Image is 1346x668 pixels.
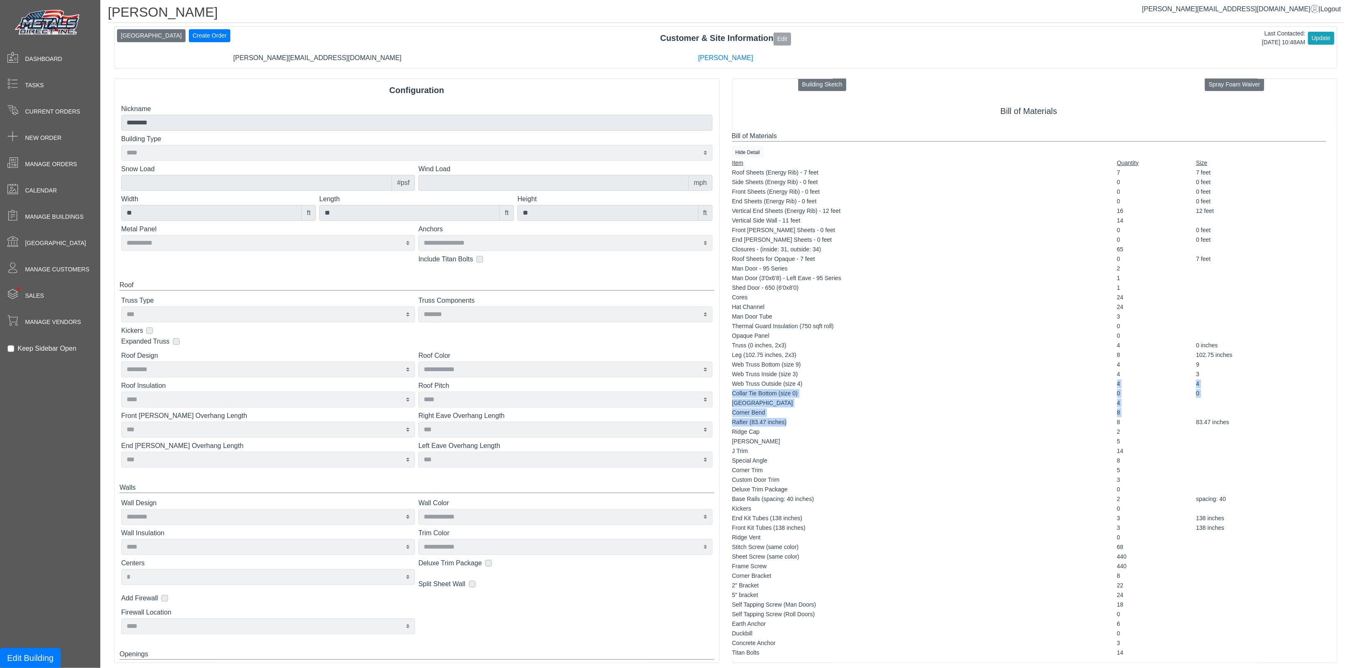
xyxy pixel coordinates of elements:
[732,619,1117,629] td: Earth Anchor
[1117,638,1196,648] td: 3
[774,33,791,46] button: Edit
[418,381,712,391] label: Roof Pitch
[1117,533,1196,542] td: 0
[1117,571,1196,581] td: 8
[732,523,1117,533] td: Front Kit Tubes (138 inches)
[1117,283,1196,293] td: 1
[732,514,1117,523] td: End Kit Tubes (138 inches)
[25,134,61,142] span: New Order
[1117,523,1196,533] td: 3
[732,398,1117,408] td: [GEOGRAPHIC_DATA]
[732,562,1117,571] td: Frame Screw
[25,81,44,90] span: Tasks
[8,275,29,302] span: •
[121,558,415,568] label: Centers
[732,158,1117,168] td: Item
[25,186,57,195] span: Calendar
[732,168,1117,177] td: Roof Sheets (Energy Rib) - 7 feet
[732,437,1117,446] td: [PERSON_NAME]
[121,134,712,144] label: Building Type
[1142,5,1319,13] a: [PERSON_NAME][EMAIL_ADDRESS][DOMAIN_NAME]
[1196,417,1326,427] td: 83.47 inches
[25,291,44,300] span: Sales
[732,283,1117,293] td: Shed Door - 650 (6'0x8'0)
[1117,590,1196,600] td: 24
[1196,494,1326,504] td: spacing: 40
[732,331,1117,341] td: Opaque Panel
[418,296,712,306] label: Truss Components
[120,280,714,291] div: Roof
[1117,446,1196,456] td: 14
[1117,216,1196,225] td: 14
[1117,379,1196,389] td: 4
[732,600,1117,610] td: Self Tapping Screw (Man Doors)
[732,245,1117,254] td: Closures - (inside: 31, outside: 34)
[732,485,1117,494] td: Deluxe Trim Package
[121,593,158,603] label: Add Firewall
[1117,331,1196,341] td: 0
[732,446,1117,456] td: J Trim
[1117,427,1196,437] td: 2
[319,194,514,204] label: Length
[1117,235,1196,245] td: 0
[120,649,714,660] div: Openings
[418,558,482,568] label: Deluxe Trim Package
[732,638,1117,648] td: Concrete Anchor
[418,528,712,538] label: Trim Color
[25,213,84,221] span: Manage Buildings
[1117,350,1196,360] td: 8
[732,147,764,158] button: Hide Detail
[1196,379,1326,389] td: 4
[121,104,712,114] label: Nickname
[120,483,714,493] div: Walls
[392,175,415,191] div: #psf
[499,205,514,221] div: ft
[732,542,1117,552] td: Stitch Screw (same color)
[732,273,1117,283] td: Man Door (3'0x6'8) - Left Eave - 95 Series
[1117,504,1196,514] td: 0
[732,131,1326,142] div: Bill of Materials
[418,164,712,174] label: Wind Load
[1117,552,1196,562] td: 440
[1321,5,1341,13] span: Logout
[517,194,712,204] label: Height
[732,264,1117,273] td: Man Door - 95 Series
[121,498,415,508] label: Wall Design
[688,175,712,191] div: mph
[732,206,1117,216] td: Vertical End Sheets (Energy Rib) - 12 feet
[1117,389,1196,398] td: 0
[121,351,415,361] label: Roof Design
[18,344,76,354] label: Keep Sidebar Open
[1117,264,1196,273] td: 2
[1117,619,1196,629] td: 6
[732,350,1117,360] td: Leg (102.75 inches, 2x3)
[1117,408,1196,417] td: 8
[1117,321,1196,331] td: 0
[121,381,415,391] label: Roof Insulation
[1196,341,1326,350] td: 0 inches
[732,590,1117,600] td: 5" bracket
[25,265,89,274] span: Manage Customers
[1117,514,1196,523] td: 3
[698,54,753,61] a: [PERSON_NAME]
[732,341,1117,350] td: Truss (0 inches, 2x3)
[1205,78,1264,91] button: Spray Foam Waiver
[732,369,1117,379] td: Web Truss Inside (size 3)
[121,326,143,336] label: Kickers
[117,29,186,42] button: [GEOGRAPHIC_DATA]
[732,235,1117,245] td: End [PERSON_NAME] Sheets - 0 feet
[121,224,415,234] label: Metal Panel
[1117,254,1196,264] td: 0
[1262,29,1305,47] div: Last Contacted: [DATE] 10:48AM
[1117,177,1196,187] td: 0
[1196,197,1326,206] td: 0 feet
[1117,206,1196,216] td: 16
[13,8,84,38] img: Metals Direct Inc Logo
[732,552,1117,562] td: Sheet Screw (same color)
[732,417,1117,427] td: Rafter (83.47 inches)
[1117,600,1196,610] td: 18
[1196,187,1326,197] td: 0 feet
[25,107,80,116] span: Current Orders
[732,360,1117,369] td: Web Truss Bottom (size 9)
[1117,456,1196,466] td: 8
